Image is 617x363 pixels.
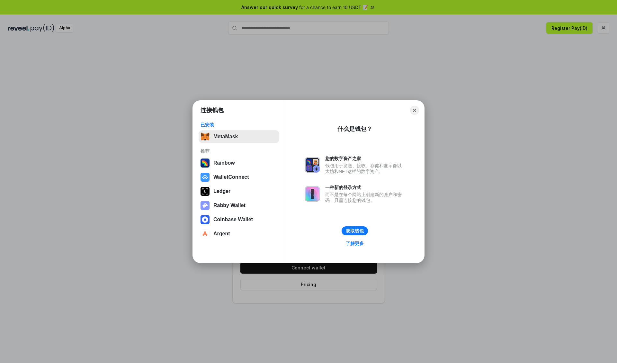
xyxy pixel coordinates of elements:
[337,125,372,133] div: 什么是钱包？
[199,185,279,198] button: Ledger
[346,240,364,246] div: 了解更多
[213,217,253,222] div: Coinbase Wallet
[305,186,320,202] img: svg+xml,%3Csvg%20xmlns%3D%22http%3A%2F%2Fwww.w3.org%2F2000%2Fsvg%22%20fill%3D%22none%22%20viewBox...
[213,231,230,237] div: Argent
[201,122,277,128] div: 已安装
[325,156,405,161] div: 您的数字资产之家
[201,132,210,141] img: svg+xml,%3Csvg%20fill%3D%22none%22%20height%3D%2233%22%20viewBox%3D%220%200%2035%2033%22%20width%...
[213,203,246,208] div: Rabby Wallet
[342,226,368,235] button: 获取钱包
[201,201,210,210] img: svg+xml,%3Csvg%20xmlns%3D%22http%3A%2F%2Fwww.w3.org%2F2000%2Fsvg%22%20fill%3D%22none%22%20viewBox...
[213,160,235,166] div: Rainbow
[199,171,279,184] button: WalletConnect
[213,188,230,194] div: Ledger
[199,130,279,143] button: MetaMask
[199,213,279,226] button: Coinbase Wallet
[201,173,210,182] img: svg+xml,%3Csvg%20width%3D%2228%22%20height%3D%2228%22%20viewBox%3D%220%200%2028%2028%22%20fill%3D...
[342,239,368,248] a: 了解更多
[201,106,224,114] h1: 连接钱包
[325,185,405,190] div: 一种新的登录方式
[201,215,210,224] img: svg+xml,%3Csvg%20width%3D%2228%22%20height%3D%2228%22%20viewBox%3D%220%200%2028%2028%22%20fill%3D...
[213,174,249,180] div: WalletConnect
[201,148,277,154] div: 推荐
[325,163,405,174] div: 钱包用于发送、接收、存储和显示像以太坊和NFT这样的数字资产。
[410,106,419,115] button: Close
[305,157,320,173] img: svg+xml,%3Csvg%20xmlns%3D%22http%3A%2F%2Fwww.w3.org%2F2000%2Fsvg%22%20fill%3D%22none%22%20viewBox...
[201,229,210,238] img: svg+xml,%3Csvg%20width%3D%2228%22%20height%3D%2228%22%20viewBox%3D%220%200%2028%2028%22%20fill%3D...
[199,157,279,169] button: Rainbow
[199,199,279,212] button: Rabby Wallet
[346,228,364,234] div: 获取钱包
[325,192,405,203] div: 而不是在每个网站上创建新的账户和密码，只需连接您的钱包。
[201,187,210,196] img: svg+xml,%3Csvg%20xmlns%3D%22http%3A%2F%2Fwww.w3.org%2F2000%2Fsvg%22%20width%3D%2228%22%20height%3...
[213,134,238,140] div: MetaMask
[199,227,279,240] button: Argent
[201,159,210,168] img: svg+xml,%3Csvg%20width%3D%22120%22%20height%3D%22120%22%20viewBox%3D%220%200%20120%20120%22%20fil...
